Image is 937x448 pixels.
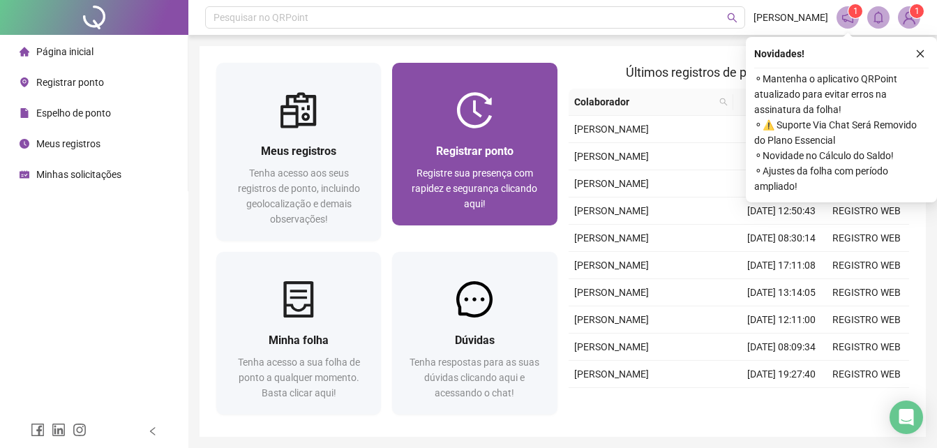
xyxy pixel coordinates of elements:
[412,167,537,209] span: Registre sua presença com rapidez e segurança clicando aqui!
[238,167,360,225] span: Tenha acesso aos seus registros de ponto, incluindo geolocalização e demais observações!
[910,4,924,18] sup: Atualize o seu contato no menu Meus Dados
[20,47,29,57] span: home
[824,252,909,279] td: REGISTRO WEB
[727,13,737,23] span: search
[20,170,29,179] span: schedule
[574,232,649,244] span: [PERSON_NAME]
[455,334,495,347] span: Dúvidas
[754,117,929,148] span: ⚬ ⚠️ Suporte Via Chat Será Removido do Plano Essencial
[733,89,816,116] th: Data/Hora
[824,225,909,252] td: REGISTRO WEB
[436,144,514,158] span: Registrar ponto
[754,46,804,61] span: Novidades !
[739,388,824,415] td: [DATE] 13:02:00
[754,71,929,117] span: ⚬ Mantenha o aplicativo QRPoint atualizado para evitar erros na assinatura da folha!
[216,63,381,241] a: Meus registrosTenha acesso aos seus registros de ponto, incluindo geolocalização e demais observa...
[238,357,360,398] span: Tenha acesso a sua folha de ponto a qualquer momento. Basta clicar aqui!
[899,7,920,28] img: 94119
[574,94,714,110] span: Colaborador
[719,98,728,106] span: search
[269,334,329,347] span: Minha folha
[824,388,909,415] td: REGISTRO WEB
[574,260,649,271] span: [PERSON_NAME]
[739,306,824,334] td: [DATE] 12:11:00
[824,306,909,334] td: REGISTRO WEB
[824,361,909,388] td: REGISTRO WEB
[824,197,909,225] td: REGISTRO WEB
[739,361,824,388] td: [DATE] 19:27:40
[574,178,649,189] span: [PERSON_NAME]
[52,423,66,437] span: linkedin
[36,46,93,57] span: Página inicial
[148,426,158,436] span: left
[739,279,824,306] td: [DATE] 13:14:05
[574,205,649,216] span: [PERSON_NAME]
[574,151,649,162] span: [PERSON_NAME]
[853,6,858,16] span: 1
[574,368,649,380] span: [PERSON_NAME]
[20,77,29,87] span: environment
[73,423,87,437] span: instagram
[915,6,920,16] span: 1
[890,401,923,434] div: Open Intercom Messenger
[392,252,557,415] a: DúvidasTenha respostas para as suas dúvidas clicando aqui e acessando o chat!
[754,163,929,194] span: ⚬ Ajustes da folha com período ampliado!
[20,139,29,149] span: clock-circle
[739,143,824,170] td: [DATE] 18:24:03
[410,357,539,398] span: Tenha respostas para as suas dúvidas clicando aqui e acessando o chat!
[739,197,824,225] td: [DATE] 12:50:43
[824,334,909,361] td: REGISTRO WEB
[739,116,824,143] td: [DATE] 08:11:24
[626,65,851,80] span: Últimos registros de ponto sincronizados
[36,77,104,88] span: Registrar ponto
[574,341,649,352] span: [PERSON_NAME]
[36,107,111,119] span: Espelho de ponto
[574,124,649,135] span: [PERSON_NAME]
[392,63,557,225] a: Registrar pontoRegistre sua presença com rapidez e segurança clicando aqui!
[872,11,885,24] span: bell
[739,252,824,279] td: [DATE] 17:11:08
[20,108,29,118] span: file
[36,169,121,180] span: Minhas solicitações
[739,334,824,361] td: [DATE] 08:09:34
[574,287,649,298] span: [PERSON_NAME]
[824,279,909,306] td: REGISTRO WEB
[36,138,100,149] span: Meus registros
[848,4,862,18] sup: 1
[717,91,730,112] span: search
[739,225,824,252] td: [DATE] 08:30:14
[216,252,381,415] a: Minha folhaTenha acesso a sua folha de ponto a qualquer momento. Basta clicar aqui!
[31,423,45,437] span: facebook
[754,10,828,25] span: [PERSON_NAME]
[754,148,929,163] span: ⚬ Novidade no Cálculo do Saldo!
[841,11,854,24] span: notification
[915,49,925,59] span: close
[261,144,336,158] span: Meus registros
[574,314,649,325] span: [PERSON_NAME]
[739,94,799,110] span: Data/Hora
[739,170,824,197] td: [DATE] 13:41:08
